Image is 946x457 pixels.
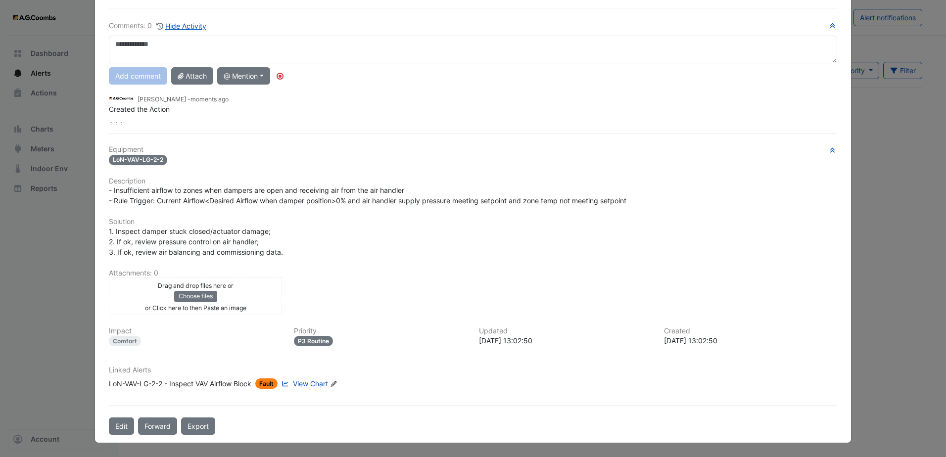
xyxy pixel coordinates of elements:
[109,269,837,277] h6: Attachments: 0
[109,186,626,205] span: - Insufficient airflow to zones when dampers are open and receiving air from the air handler - Ru...
[109,218,837,226] h6: Solution
[479,335,652,346] div: [DATE] 13:02:50
[138,417,177,435] button: Forward
[145,304,246,312] small: or Click here to then Paste an image
[181,417,215,435] a: Export
[109,93,134,104] img: AG Coombs
[280,378,328,389] a: View Chart
[664,335,837,346] div: [DATE] 13:02:50
[171,67,213,85] button: Attach
[109,327,282,335] h6: Impact
[109,378,251,389] div: LoN-VAV-LG-2-2 - Inspect VAV Airflow Block
[294,336,333,346] div: P3 Routine
[109,336,141,346] div: Comfort
[109,227,283,256] span: 1. Inspect damper stuck closed/actuator damage; 2. If ok, review pressure control on air handler;...
[330,380,337,388] fa-icon: Edit Linked Alerts
[109,105,170,113] span: Created the Action
[109,145,837,154] h6: Equipment
[109,20,207,32] div: Comments: 0
[158,282,234,289] small: Drag and drop files here or
[109,155,167,165] span: LoN-VAV-LG-2-2
[276,72,284,81] div: Tooltip anchor
[109,177,837,185] h6: Description
[174,291,217,302] button: Choose files
[294,327,467,335] h6: Priority
[255,378,278,389] span: Fault
[109,417,134,435] button: Edit
[138,95,229,104] small: [PERSON_NAME] -
[664,327,837,335] h6: Created
[109,366,837,374] h6: Linked Alerts
[190,95,229,103] span: 2025-09-01 13:02:50
[217,67,270,85] button: @ Mention
[479,327,652,335] h6: Updated
[293,379,328,388] span: View Chart
[156,20,207,32] button: Hide Activity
